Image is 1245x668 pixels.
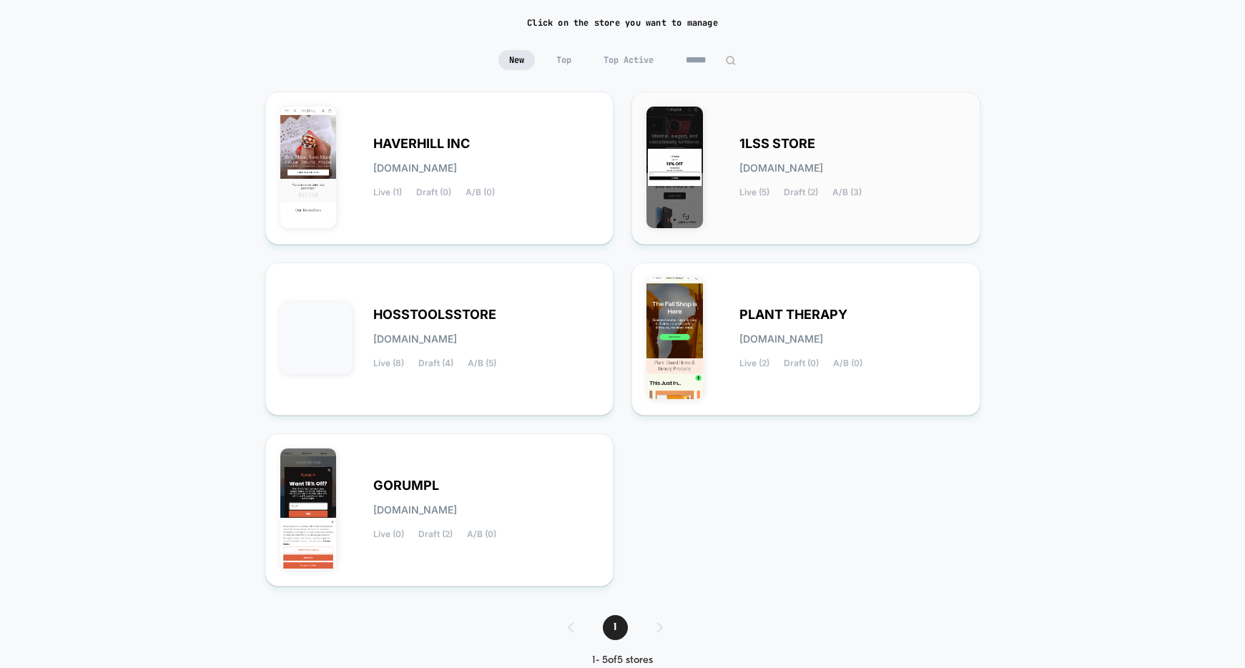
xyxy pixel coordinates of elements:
[280,448,337,570] img: GORUMPL
[373,334,457,344] span: [DOMAIN_NAME]
[467,529,496,539] span: A/B (0)
[553,654,692,667] div: 1 - 5 of 5 stores
[280,107,337,228] img: HAVERHILL_INC
[646,277,703,399] img: PLANT_THERAPY
[739,187,769,197] span: Live (5)
[527,17,718,29] h2: Click on the store you want to manage
[373,505,457,515] span: [DOMAIN_NAME]
[373,163,457,173] span: [DOMAIN_NAME]
[373,529,404,539] span: Live (0)
[468,358,496,368] span: A/B (5)
[466,187,495,197] span: A/B (0)
[739,334,823,344] span: [DOMAIN_NAME]
[373,310,496,320] span: HOSSTOOLSSTORE
[373,481,439,491] span: GORUMPL
[832,187,862,197] span: A/B (3)
[373,187,402,197] span: Live (1)
[280,303,352,374] img: HOSSTOOLSSTORE
[784,358,819,368] span: Draft (0)
[546,50,582,70] span: Top
[603,615,628,640] span: 1
[739,163,823,173] span: [DOMAIN_NAME]
[833,358,862,368] span: A/B (0)
[373,358,404,368] span: Live (8)
[739,358,769,368] span: Live (2)
[498,50,535,70] span: New
[416,187,451,197] span: Draft (0)
[418,358,453,368] span: Draft (4)
[418,529,453,539] span: Draft (2)
[646,107,703,228] img: 1LSS_STORE
[593,50,664,70] span: Top Active
[373,139,470,149] span: HAVERHILL INC
[725,55,736,66] img: edit
[739,139,815,149] span: 1LSS STORE
[784,187,818,197] span: Draft (2)
[739,310,847,320] span: PLANT THERAPY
